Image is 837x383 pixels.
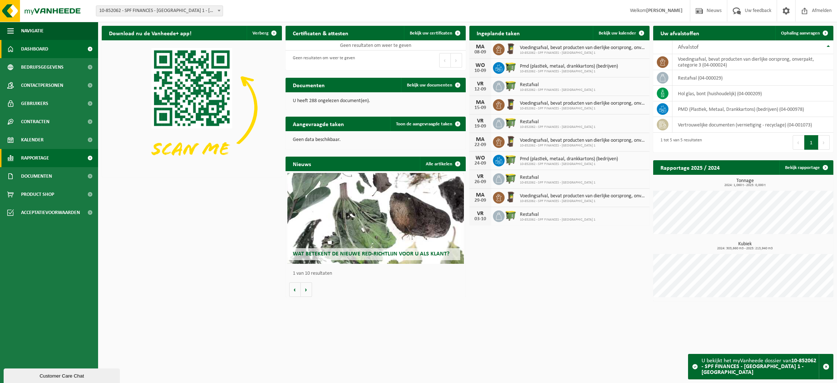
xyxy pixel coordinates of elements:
[520,125,595,129] span: 10-852062 - SPF FINANCES - [GEOGRAPHIC_DATA] 1
[520,144,646,148] span: 10-852062 - SPF FINANCES - [GEOGRAPHIC_DATA] 1
[473,142,488,148] div: 22-09
[779,160,833,175] a: Bekijk rapportage
[804,135,818,150] button: 1
[520,193,646,199] span: Voedingsafval, bevat producten van dierlijke oorsprong, onverpakt, categorie 3
[401,78,465,92] a: Bekijk uw documenten
[701,358,816,375] strong: 10-852062 - SPF FINANCES - [GEOGRAPHIC_DATA] 1 - [GEOGRAPHIC_DATA]
[293,271,462,276] p: 1 van 10 resultaten
[21,185,54,203] span: Product Shop
[473,174,488,180] div: VR
[473,44,488,50] div: MA
[4,367,121,383] iframe: chat widget
[520,212,595,218] span: Restafval
[657,247,833,250] span: 2024: 303,660 m3 - 2025: 213,940 m3
[286,26,356,40] h2: Certificaten & attesten
[520,101,646,106] span: Voedingsafval, bevat producten van dierlijke oorsprong, onverpakt, categorie 3
[701,354,819,379] div: U bekijkt het myVanheede dossier van
[593,26,649,40] a: Bekijk uw kalender
[505,135,517,148] img: WB-0240-HPE-BN-01
[21,76,63,94] span: Contactpersonen
[520,138,646,144] span: Voedingsafval, bevat producten van dierlijke oorsprong, onverpakt, categorie 3
[520,69,618,74] span: 10-852062 - SPF FINANCES - [GEOGRAPHIC_DATA] 1
[21,167,52,185] span: Documenten
[21,94,48,113] span: Gebruikers
[21,113,49,131] span: Contracten
[657,184,833,187] span: 2024: 1,060 t - 2025: 0,000 t
[520,156,618,162] span: Pmd (plastiek, metaal, drankkartons) (bedrijven)
[473,192,488,198] div: MA
[505,43,517,55] img: WB-0240-HPE-BN-01
[407,83,452,88] span: Bekijk uw documenten
[473,180,488,185] div: 26-09
[653,160,727,174] h2: Rapportage 2025 / 2024
[96,6,223,16] span: 10-852062 - SPF FINANCES - LIÈGE 1 - LIÈGE
[473,81,488,87] div: VR
[289,282,301,297] button: Vorige
[520,64,618,69] span: Pmd (plastiek, metaal, drankkartons) (bedrijven)
[505,98,517,110] img: WB-0240-HPE-BN-01
[520,88,595,92] span: 10-852062 - SPF FINANCES - [GEOGRAPHIC_DATA] 1
[410,31,452,36] span: Bekijk uw certificaten
[505,154,517,166] img: WB-1100-HPE-GN-51
[473,105,488,110] div: 15-09
[520,106,646,111] span: 10-852062 - SPF FINANCES - [GEOGRAPHIC_DATA] 1
[286,78,332,92] h2: Documenten
[396,122,452,126] span: Toon de aangevraagde taken
[505,209,517,222] img: WB-1100-HPE-GN-51
[469,26,527,40] h2: Ingeplande taken
[781,31,820,36] span: Ophaling aanvragen
[505,80,517,92] img: WB-1100-HPE-GN-51
[793,135,804,150] button: Previous
[672,54,833,70] td: voedingsafval, bevat producten van dierlijke oorsprong, onverpakt, categorie 3 (04-000024)
[818,135,830,150] button: Next
[672,70,833,86] td: restafval (04-000029)
[286,157,318,171] h2: Nieuws
[473,198,488,203] div: 29-09
[252,31,268,36] span: Verberg
[505,117,517,129] img: WB-1100-HPE-GN-51
[473,68,488,73] div: 10-09
[293,251,449,257] span: Wat betekent de nieuwe RED-richtlijn voor u als klant?
[293,137,458,142] p: Geen data beschikbaar.
[520,218,595,222] span: 10-852062 - SPF FINANCES - [GEOGRAPHIC_DATA] 1
[420,157,465,171] a: Alle artikelen
[520,45,646,51] span: Voedingsafval, bevat producten van dierlijke oorsprong, onverpakt, categorie 3
[473,87,488,92] div: 12-09
[473,124,488,129] div: 19-09
[505,191,517,203] img: WB-0240-HPE-BN-01
[293,98,458,104] p: U heeft 288 ongelezen document(en).
[473,161,488,166] div: 24-09
[289,52,355,68] div: Geen resultaten om weer te geven
[646,8,683,13] strong: [PERSON_NAME]
[657,242,833,250] h3: Kubiek
[657,134,702,150] div: 1 tot 5 van 5 resultaten
[473,211,488,217] div: VR
[301,282,312,297] button: Volgende
[102,40,282,176] img: Download de VHEPlus App
[21,131,44,149] span: Kalender
[678,44,699,50] span: Afvalstof
[286,117,351,131] h2: Aangevraagde taken
[473,217,488,222] div: 03-10
[287,173,464,264] a: Wat betekent de nieuwe RED-richtlijn voor u als klant?
[21,149,49,167] span: Rapportage
[96,5,223,16] span: 10-852062 - SPF FINANCES - LIÈGE 1 - LIÈGE
[505,61,517,73] img: WB-1100-HPE-GN-51
[653,26,707,40] h2: Uw afvalstoffen
[520,199,646,203] span: 10-852062 - SPF FINANCES - [GEOGRAPHIC_DATA] 1
[520,181,595,185] span: 10-852062 - SPF FINANCES - [GEOGRAPHIC_DATA] 1
[520,119,595,125] span: Restafval
[473,155,488,161] div: WO
[473,50,488,55] div: 08-09
[473,63,488,68] div: WO
[102,26,199,40] h2: Download nu de Vanheede+ app!
[657,178,833,187] h3: Tonnage
[390,117,465,131] a: Toon de aangevraagde taken
[520,82,595,88] span: Restafval
[473,137,488,142] div: MA
[451,53,462,68] button: Next
[520,51,646,55] span: 10-852062 - SPF FINANCES - [GEOGRAPHIC_DATA] 1
[672,86,833,101] td: hol glas, bont (huishoudelijk) (04-000209)
[21,22,44,40] span: Navigatie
